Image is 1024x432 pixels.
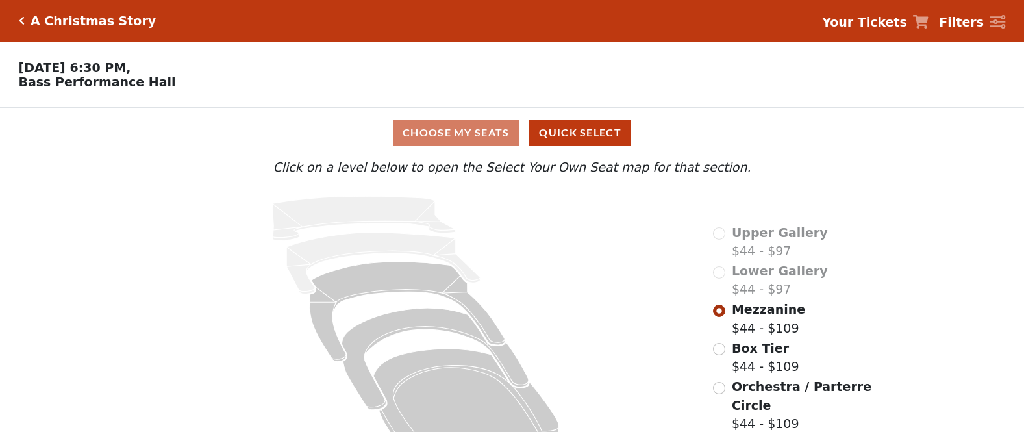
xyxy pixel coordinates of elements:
[732,262,828,299] label: $44 - $97
[822,15,907,29] strong: Your Tickets
[939,15,984,29] strong: Filters
[19,16,25,25] a: Click here to go back to filters
[732,341,789,355] span: Box Tier
[273,197,456,241] path: Upper Gallery - Seats Available: 0
[732,264,828,278] span: Lower Gallery
[732,379,871,413] span: Orchestra / Parterre Circle
[822,13,929,32] a: Your Tickets
[732,225,828,240] span: Upper Gallery
[939,13,1005,32] a: Filters
[732,300,805,337] label: $44 - $109
[31,14,156,29] h5: A Christmas Story
[732,223,828,260] label: $44 - $97
[137,158,886,177] p: Click on a level below to open the Select Your Own Seat map for that section.
[732,302,805,316] span: Mezzanine
[287,233,481,294] path: Lower Gallery - Seats Available: 0
[732,339,799,376] label: $44 - $109
[529,120,631,146] button: Quick Select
